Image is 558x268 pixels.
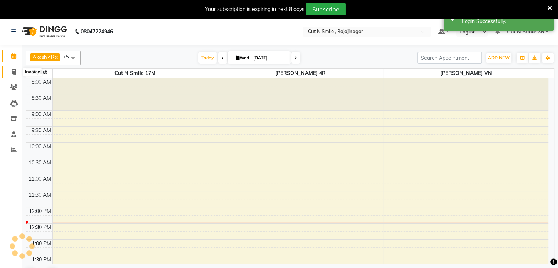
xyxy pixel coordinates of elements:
div: 8:00 AM [30,78,52,86]
div: 1:00 PM [30,240,52,247]
button: Subscribe [306,3,346,15]
span: Today [198,52,217,64]
div: 8:30 AM [30,94,52,102]
div: Login Successfully. [462,18,548,25]
div: 10:30 AM [27,159,52,167]
span: Cut N Smile 3R [507,28,544,36]
span: Wed [234,55,251,61]
div: 9:00 AM [30,111,52,118]
div: 11:00 AM [27,175,52,183]
button: ADD NEW [486,53,511,63]
span: Cut N Smile 17M [53,69,218,78]
div: 12:30 PM [28,224,52,231]
input: 2025-09-03 [251,52,288,64]
div: 10:00 AM [27,143,52,151]
span: ADD NEW [488,55,510,61]
a: x [54,54,58,60]
div: 1:30 PM [30,256,52,264]
span: [PERSON_NAME] VN [383,69,548,78]
span: [PERSON_NAME] 4R [218,69,383,78]
span: Akash 4R [33,54,54,60]
div: 12:00 PM [28,207,52,215]
input: Search Appointment [417,52,482,64]
div: Your subscription is expiring in next 8 days [205,6,304,13]
div: 11:30 AM [27,191,52,199]
img: logo [19,21,69,42]
div: Invoice [23,68,42,77]
div: 9:30 AM [30,127,52,134]
b: 08047224946 [81,21,113,42]
span: +5 [63,54,74,59]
